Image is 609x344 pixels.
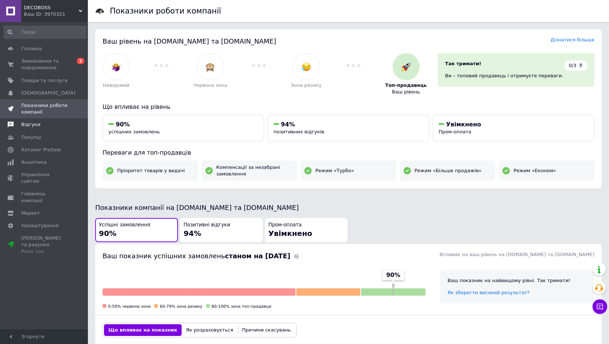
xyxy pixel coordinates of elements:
[401,62,411,71] img: :rocket:
[565,60,587,71] div: 0/3
[24,11,88,18] div: Ваш ID: 3970321
[513,167,556,174] span: Режим «Економ»
[550,37,594,42] a: Дізнатися більше
[116,121,130,128] span: 90%
[274,129,324,134] span: позитивних відгуків
[180,218,263,243] button: Позитивні відгуки94%
[108,304,151,309] span: 0-59% червона зона
[448,290,530,295] a: Як зберегти високий результат?
[21,248,68,255] div: Prom топ
[205,62,215,71] img: :see_no_evil:
[415,167,482,174] span: Режим «Більше продажів»
[21,90,75,96] span: [DEMOGRAPHIC_DATA]
[21,191,68,204] span: Гаманець компанії
[193,82,227,89] span: Червона зона
[103,82,130,89] span: Невідомий
[95,218,178,243] button: Успішні замовлення90%
[21,147,61,153] span: Каталог ProSale
[386,271,400,279] span: 90%
[21,171,68,185] span: Управління сайтом
[448,277,587,284] div: Ваш показник на найвищому рівні. Так тримати!
[182,324,238,336] button: Як розраховується
[24,4,79,11] span: DECOBOSS
[103,252,290,260] span: Ваш показник успішних замовлень
[216,164,294,177] span: Компенсації за незабрані замовлення
[21,235,68,255] span: [PERSON_NAME] та рахунки
[265,218,348,243] button: Пром-оплатаУвімкнено
[21,102,68,115] span: Показники роботи компанії
[593,299,607,314] button: Чат з покупцем
[302,62,311,71] img: :disappointed_relieved:
[110,7,221,15] h1: Показники роботи компанії
[21,159,47,166] span: Аналітика
[183,222,230,229] span: Позитивні відгуки
[439,252,594,257] span: Впливає на ваш рівень на [DOMAIN_NAME] та [DOMAIN_NAME]
[160,304,202,309] span: 60-79% зона ризику
[99,222,150,229] span: Успішні замовлення
[21,222,59,229] span: Налаштування
[225,252,290,260] b: станом на [DATE]
[95,204,299,211] span: Показники компанії на [DOMAIN_NAME] та [DOMAIN_NAME]
[21,210,40,217] span: Маркет
[445,73,587,79] div: Ви – топовий продавець і отримуєте переваги.
[446,121,481,128] span: Увімкнено
[103,103,170,110] span: Що впливає на рівень
[291,82,322,89] span: Зона ризику
[117,167,185,174] span: Пріоритет товарів у видачі
[21,134,41,141] span: Покупці
[4,26,86,39] input: Пошук
[212,304,271,309] span: 80-100% зона топ-продавця
[21,77,68,84] span: Товари та послуги
[578,63,583,68] span: ?
[103,115,264,141] button: 90%успішних замовлень
[21,121,40,128] span: Відгуки
[385,82,427,89] span: Топ-продавець
[112,62,121,71] img: :woman-shrugging:
[315,167,354,174] span: Режим «Турбо»
[99,229,116,238] span: 90%
[183,229,201,238] span: 94%
[103,37,276,45] span: Ваш рівень на [DOMAIN_NAME] та [DOMAIN_NAME]
[104,324,182,336] button: Що впливає на показник
[108,129,160,134] span: успішних замовлень
[238,324,295,336] button: Причини скасувань
[103,149,191,156] span: Переваги для топ-продавців
[21,58,68,71] span: Замовлення та повідомлення
[268,115,429,141] button: 94%позитивних відгуків
[433,115,594,141] button: УвімкненоПром-оплата
[281,121,295,128] span: 94%
[268,229,312,238] span: Увімкнено
[445,61,481,66] span: Так тримати!
[77,58,84,64] span: 2
[439,129,471,134] span: Пром-оплата
[21,45,42,52] span: Головна
[268,222,302,229] span: Пром-оплата
[392,89,420,95] span: Ваш рівень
